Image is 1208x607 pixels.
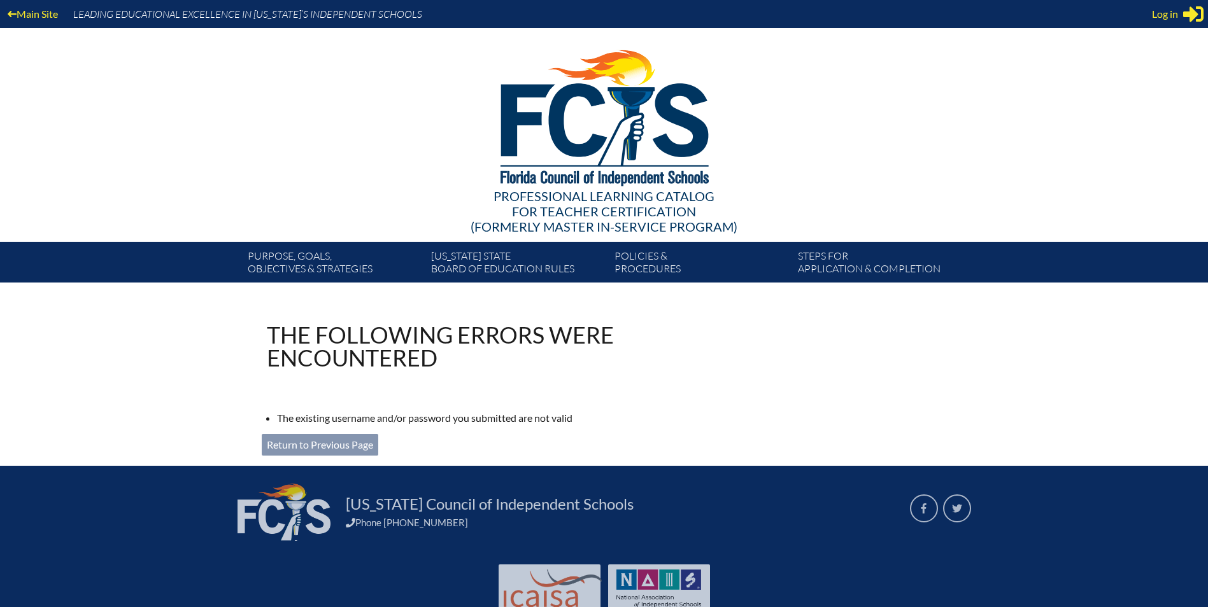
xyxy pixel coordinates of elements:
div: Phone [PHONE_NUMBER] [346,517,895,528]
a: [US_STATE] StateBoard of Education rules [426,247,609,283]
a: Policies &Procedures [609,247,793,283]
li: The existing username and/or password you submitted are not valid [277,410,725,426]
h1: The following errors were encountered [267,323,715,369]
img: FCIS_logo_white [238,484,330,541]
a: Main Site [3,5,63,22]
div: Professional Learning Catalog (formerly Master In-service Program) [238,188,971,234]
a: Steps forapplication & completion [793,247,976,283]
a: Return to Previous Page [262,434,378,456]
a: Purpose, goals,objectives & strategies [243,247,426,283]
img: FCISlogo221.eps [473,28,735,202]
a: [US_STATE] Council of Independent Schools [341,494,639,514]
span: Log in [1152,6,1178,22]
span: for Teacher Certification [512,204,696,219]
svg: Sign in or register [1183,4,1204,24]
